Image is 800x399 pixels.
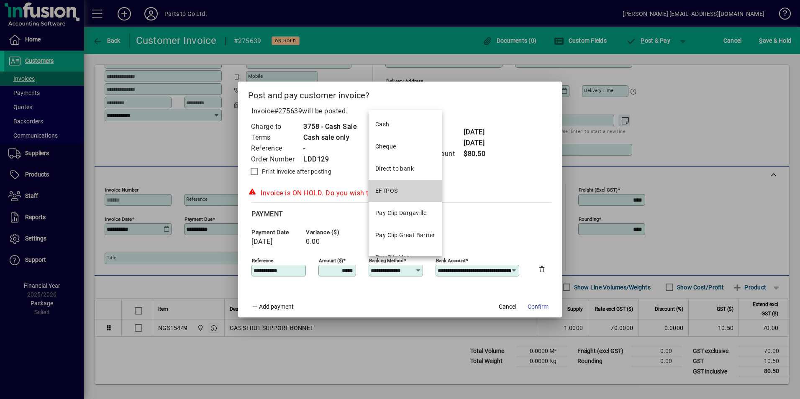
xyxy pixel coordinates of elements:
div: Pay Clip Van [375,253,410,262]
p: Invoice will be posted . [248,106,552,116]
mat-option: Direct to bank [369,158,442,180]
mat-option: Cheque [369,136,442,158]
td: $80.50 [463,148,497,159]
div: Cash [375,120,390,129]
td: Order Number [251,154,303,165]
mat-label: Reference [252,258,273,263]
span: Add payment [259,303,294,310]
h2: Post and pay customer invoice? [238,82,562,106]
mat-label: Banking method [369,258,404,263]
div: EFTPOS [375,187,398,195]
mat-option: Cash [369,113,442,136]
div: Pay Clip Great Barrier [375,231,435,240]
mat-label: Bank Account [436,258,466,263]
span: Payment date [251,229,302,235]
mat-option: Pay Clip Great Barrier [369,224,442,246]
td: 3758 - Cash Sale [303,121,356,132]
span: 0.00 [306,238,320,246]
span: Variance ($) [306,229,356,235]
td: LDD129 [303,154,356,165]
mat-option: EFTPOS [369,180,442,202]
button: Add payment [248,299,297,314]
span: Confirm [528,302,549,311]
span: Cancel [499,302,516,311]
td: Reference [251,143,303,154]
label: Print invoice after posting [260,167,331,176]
div: Pay Clip Dargaville [375,209,426,217]
div: Cheque [375,142,396,151]
td: [DATE] [463,127,497,138]
span: #275639 [274,107,303,115]
button: Cancel [494,299,521,314]
span: Payment [251,210,283,218]
td: - [303,143,356,154]
td: Cash sale only [303,132,356,143]
td: Terms [251,132,303,143]
div: Direct to bank [375,164,414,173]
mat-option: Pay Clip Dargaville [369,202,442,224]
td: Charge to [251,121,303,132]
td: [DATE] [463,138,497,148]
div: Invoice is ON HOLD. Do you wish to post it? [248,188,552,198]
mat-label: Amount ($) [319,258,343,263]
span: [DATE] [251,238,272,246]
mat-option: Pay Clip Van [369,246,442,269]
button: Confirm [524,299,552,314]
